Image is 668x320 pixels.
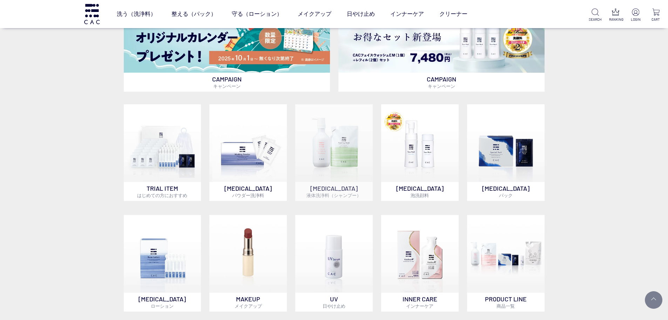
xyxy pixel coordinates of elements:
[295,215,373,312] a: UV日やけ止め
[609,17,622,22] p: RANKING
[295,182,373,201] p: [MEDICAL_DATA]
[467,182,545,201] p: [MEDICAL_DATA]
[381,104,459,182] img: 泡洗顔料
[499,192,513,198] span: パック
[411,192,429,198] span: 泡洗顔料
[232,4,282,24] a: 守る（ローション）
[439,4,467,24] a: クリーナー
[298,4,331,24] a: メイクアップ
[381,215,459,312] a: インナーケア INNER CAREインナーケア
[381,182,459,201] p: [MEDICAL_DATA]
[151,303,174,309] span: ローション
[609,8,622,22] a: RANKING
[381,293,459,312] p: INNER CARE
[629,17,642,22] p: LOGIN
[649,8,662,22] a: CART
[589,8,602,22] a: SEARCH
[589,17,602,22] p: SEARCH
[338,3,545,92] a: フェイスウォッシュ＋レフィル2個セット フェイスウォッシュ＋レフィル2個セット CAMPAIGNキャンペーン
[235,303,262,309] span: メイクアップ
[649,17,662,22] p: CART
[629,8,642,22] a: LOGIN
[209,215,287,312] a: MAKEUPメイクアップ
[390,4,424,24] a: インナーケア
[124,73,330,92] p: CAMPAIGN
[347,4,375,24] a: 日やけ止め
[209,104,287,201] a: [MEDICAL_DATA]パウダー洗浄料
[213,83,241,89] span: キャンペーン
[381,215,459,293] img: インナーケア
[209,293,287,312] p: MAKEUP
[232,192,264,198] span: パウダー洗浄料
[428,83,455,89] span: キャンペーン
[117,4,156,24] a: 洗う（洗浄料）
[209,182,287,201] p: [MEDICAL_DATA]
[323,303,345,309] span: 日やけ止め
[124,3,330,92] a: カレンダープレゼント カレンダープレゼント CAMPAIGNキャンペーン
[83,4,101,24] img: logo
[124,182,201,201] p: TRIAL ITEM
[338,73,545,92] p: CAMPAIGN
[306,192,361,198] span: 液体洗浄料（シャンプー）
[295,104,373,201] a: [MEDICAL_DATA]液体洗浄料（シャンプー）
[406,303,433,309] span: インナーケア
[124,293,201,312] p: [MEDICAL_DATA]
[124,104,201,201] a: トライアルセット TRIAL ITEMはじめての方におすすめ
[124,104,201,182] img: トライアルセット
[124,215,201,312] a: [MEDICAL_DATA]ローション
[467,293,545,312] p: PRODUCT LINE
[137,192,187,198] span: はじめての方におすすめ
[497,303,515,309] span: 商品一覧
[295,293,373,312] p: UV
[381,104,459,201] a: 泡洗顔料 [MEDICAL_DATA]泡洗顔料
[467,104,545,201] a: [MEDICAL_DATA]パック
[171,4,216,24] a: 整える（パック）
[467,215,545,312] a: PRODUCT LINE商品一覧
